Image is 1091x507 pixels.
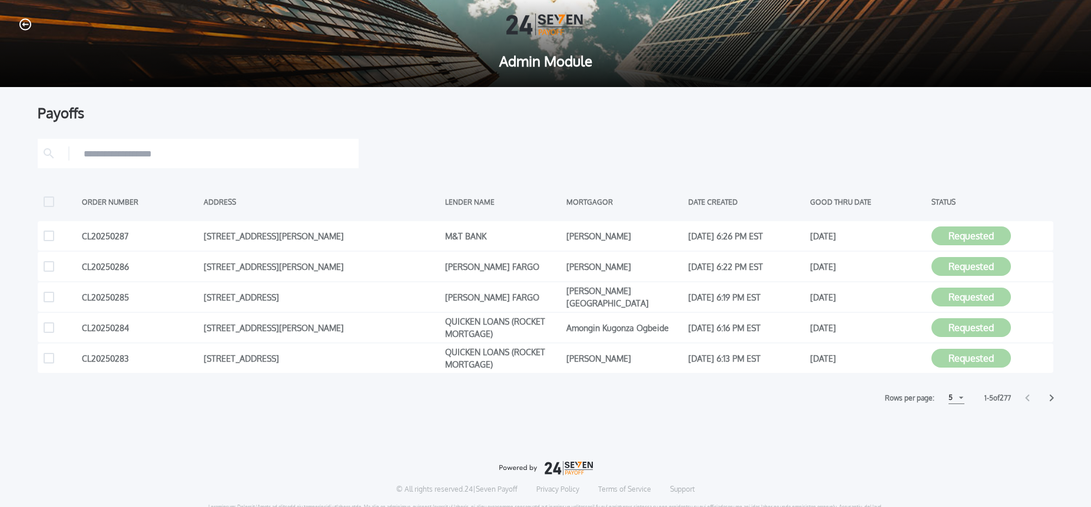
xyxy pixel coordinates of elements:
[566,258,682,275] div: [PERSON_NAME]
[949,391,953,405] div: 5
[688,227,804,245] div: [DATE] 6:26 PM EST
[82,227,198,245] div: CL20250287
[688,288,804,306] div: [DATE] 6:19 PM EST
[82,349,198,367] div: CL20250283
[885,392,934,404] label: Rows per page:
[445,349,561,367] div: QUICKEN LOANS (ROCKET MORTGAGE)
[949,392,964,404] button: 5
[82,319,198,336] div: CL20250284
[536,485,579,494] a: Privacy Policy
[810,288,926,306] div: [DATE]
[445,319,561,336] div: QUICKEN LOANS (ROCKET MORTGAGE)
[204,288,439,306] div: [STREET_ADDRESS]
[506,14,585,35] img: Logo
[931,349,1011,368] button: Requested
[931,257,1011,276] button: Requested
[204,258,439,275] div: [STREET_ADDRESS][PERSON_NAME]
[810,349,926,367] div: [DATE]
[688,193,804,211] div: DATE CREATED
[38,106,1053,120] div: Payoffs
[82,258,198,275] div: CL20250286
[566,193,682,211] div: MORTGAGOR
[931,226,1011,245] button: Requested
[445,288,561,306] div: [PERSON_NAME] FARGO
[810,227,926,245] div: [DATE]
[445,227,561,245] div: M&T BANK
[931,318,1011,337] button: Requested
[984,392,1011,404] label: 1 - 5 of 277
[204,193,439,211] div: ADDRESS
[566,349,682,367] div: [PERSON_NAME]
[445,258,561,275] div: [PERSON_NAME] FARGO
[204,227,439,245] div: [STREET_ADDRESS][PERSON_NAME]
[810,319,926,336] div: [DATE]
[688,349,804,367] div: [DATE] 6:13 PM EST
[204,349,439,367] div: [STREET_ADDRESS]
[931,193,1047,211] div: STATUS
[82,288,198,306] div: CL20250285
[566,227,682,245] div: [PERSON_NAME]
[566,288,682,306] div: [PERSON_NAME][GEOGRAPHIC_DATA]
[499,461,593,475] img: logo
[598,485,651,494] a: Terms of Service
[204,319,439,336] div: [STREET_ADDRESS][PERSON_NAME]
[396,485,518,494] p: © All rights reserved. 24|Seven Payoff
[810,258,926,275] div: [DATE]
[931,288,1011,306] button: Requested
[688,319,804,336] div: [DATE] 6:16 PM EST
[670,485,695,494] a: Support
[82,193,198,211] div: ORDER NUMBER
[810,193,926,211] div: GOOD THRU DATE
[445,193,561,211] div: LENDER NAME
[19,54,1072,68] span: Admin Module
[566,319,682,336] div: Amongin Kugonza Ogbeide
[688,258,804,275] div: [DATE] 6:22 PM EST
